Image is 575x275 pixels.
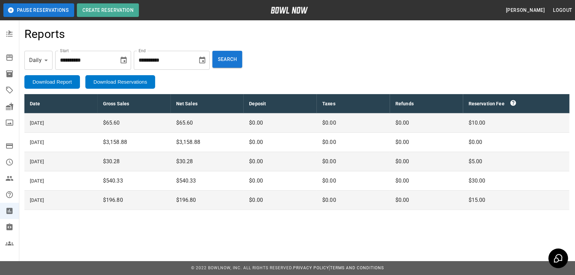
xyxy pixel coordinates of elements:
td: [DATE] [24,133,98,152]
p: $0.00 [322,177,385,185]
p: $30.00 [469,177,564,185]
button: Logout [551,4,575,17]
p: $540.33 [176,177,239,185]
h4: Reports [24,27,65,41]
p: $0.00 [395,157,458,166]
p: $3,158.88 [176,138,239,146]
p: $540.33 [103,177,165,185]
button: Create Reservation [77,3,139,17]
button: Search [212,51,242,68]
button: Download Reservations [85,75,155,89]
p: $0.00 [322,119,385,127]
p: $0.00 [395,119,458,127]
td: [DATE] [24,113,98,133]
th: Refunds [390,94,463,113]
p: $0.00 [249,119,311,127]
th: Net Sales [171,94,244,113]
p: $30.28 [176,157,239,166]
a: Terms and Conditions [330,266,384,270]
p: $15.00 [469,196,564,204]
p: $196.80 [176,196,239,204]
button: Pause Reservations [3,3,74,17]
button: Choose date, selected date is Sep 16, 2025 [117,54,130,67]
td: [DATE] [24,191,98,210]
p: $0.00 [322,138,385,146]
p: $196.80 [103,196,165,204]
table: sticky table [24,94,570,210]
p: $0.00 [249,138,311,146]
th: Date [24,94,98,113]
div: Reservation Fee [469,100,564,108]
p: $3,158.88 [103,138,165,146]
p: $30.28 [103,157,165,166]
p: $0.00 [249,196,311,204]
button: Choose date, selected date is Sep 23, 2025 [196,54,209,67]
td: [DATE] [24,152,98,171]
p: $65.60 [176,119,239,127]
p: $0.00 [469,138,564,146]
th: Gross Sales [98,94,171,113]
span: © 2022 BowlNow, Inc. All Rights Reserved. [191,266,293,270]
td: [DATE] [24,171,98,191]
p: $10.00 [469,119,564,127]
th: Taxes [317,94,390,113]
a: Privacy Policy [293,266,329,270]
img: logo [271,7,308,14]
p: $0.00 [322,196,385,204]
p: $0.00 [249,177,311,185]
p: $65.60 [103,119,165,127]
p: $5.00 [469,157,564,166]
p: $0.00 [395,196,458,204]
svg: Reservation fees paid directly to BowlNow by customer [510,100,517,106]
button: Download Report [24,75,80,89]
th: Deposit [244,94,317,113]
p: $0.00 [249,157,311,166]
p: $0.00 [322,157,385,166]
button: [PERSON_NAME] [503,4,548,17]
div: Daily [24,51,53,70]
p: $0.00 [395,177,458,185]
p: $0.00 [395,138,458,146]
